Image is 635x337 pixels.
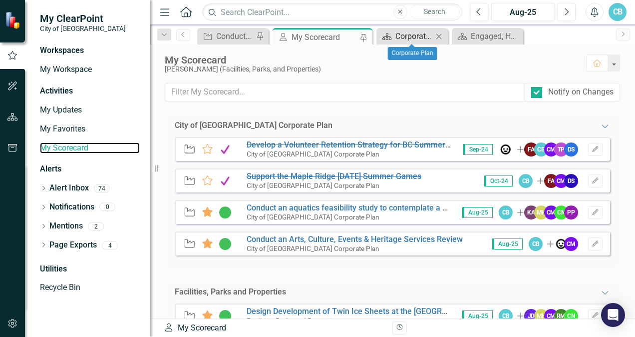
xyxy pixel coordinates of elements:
[462,310,493,321] span: Aug-25
[49,201,94,213] a: Notifications
[388,47,437,60] div: Corporate Plan
[94,184,110,192] div: 74
[247,140,514,149] a: Develop a Volunteer Retention Strategy for BC Summer Games Volunteers
[534,142,548,156] div: CB
[609,3,627,21] button: CB
[554,237,568,251] img: Russ Brummer
[219,175,232,187] img: Complete
[564,309,578,323] div: CN
[219,310,232,322] img: In Progress
[102,241,118,249] div: 4
[499,205,513,219] div: CB
[247,316,339,324] small: Facilities, Parks and Properties
[165,65,576,73] div: [PERSON_NAME] (Facilities, Parks, and Properties)
[564,237,578,251] div: CM
[219,143,232,155] img: Complete
[499,142,513,156] img: Russ Brummer
[247,213,379,221] small: City of [GEOGRAPHIC_DATA] Corporate Plan
[175,286,286,298] div: Facilities, Parks and Properties
[454,30,521,42] a: Engaged, Healthy Community
[40,123,140,135] a: My Favorites
[40,24,126,32] small: City of [GEOGRAPHIC_DATA]
[544,174,558,188] div: FA
[484,175,513,186] span: Oct-24
[40,142,140,154] a: My Scorecard
[247,171,421,181] a: Support the Maple Ridge [DATE] Summer Games
[40,45,84,56] div: Workspaces
[175,120,332,131] div: City of [GEOGRAPHIC_DATA] Corporate Plan
[99,203,115,211] div: 0
[5,11,22,29] img: ClearPoint Strategy
[40,64,140,75] a: My Workspace
[40,163,140,175] div: Alerts
[554,174,568,188] div: CM
[49,239,97,251] a: Page Exports
[165,54,576,65] div: My Scorecard
[202,3,462,21] input: Search ClearPoint...
[40,263,140,275] div: Utilities
[164,322,385,334] div: My Scorecard
[247,150,379,158] small: City of [GEOGRAPHIC_DATA] Corporate Plan
[519,174,533,188] div: CB
[40,282,140,293] a: Recycle Bin
[219,238,232,250] img: In Progress
[462,207,493,218] span: Aug-25
[499,309,513,323] div: CB
[247,203,527,212] a: Conduct an aquatics feasibility study to contemplate a second aquatics facility
[529,237,543,251] div: CB
[564,142,578,156] div: DS
[247,234,463,244] a: Conduct an Arts, Culture, Events & Heritage Services Review
[40,12,126,24] span: My ClearPoint
[534,309,548,323] div: MH
[49,182,89,194] a: Alert Inbox
[200,30,254,42] a: Conduct an Arts, Culture, Events & Heritage Services Review
[410,5,460,19] button: Search
[601,303,625,327] div: Open Intercom Messenger
[424,7,445,15] span: Search
[247,306,491,316] a: Design Development of Twin Ice Sheets at the [GEOGRAPHIC_DATA]
[471,30,521,42] div: Engaged, Healthy Community
[554,309,568,323] div: RM
[564,174,578,188] div: DS
[548,86,614,98] div: Notify on Changes
[524,309,538,323] div: JD
[379,30,433,42] a: Corporate Plan
[40,104,140,116] a: My Updates
[491,3,555,21] button: Aug-25
[544,309,558,323] div: CM
[395,30,433,42] div: Corporate Plan
[495,6,551,18] div: Aug-25
[49,220,83,232] a: Mentions
[165,83,525,101] input: Filter My Scorecard...
[524,142,538,156] div: FA
[88,222,104,230] div: 2
[554,205,568,219] div: CN
[247,181,379,189] small: City of [GEOGRAPHIC_DATA] Corporate Plan
[492,238,523,249] span: Aug-25
[219,206,232,218] img: In Progress
[534,205,548,219] div: MH
[524,205,538,219] div: KA
[40,85,140,97] div: Activities
[216,30,254,42] div: Conduct an Arts, Culture, Events & Heritage Services Review
[544,205,558,219] div: CM
[564,205,578,219] div: PP
[292,31,357,43] div: My Scorecard
[247,244,379,252] small: City of [GEOGRAPHIC_DATA] Corporate Plan
[554,142,568,156] div: TP
[544,142,558,156] div: CM
[463,144,493,155] span: Sep-24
